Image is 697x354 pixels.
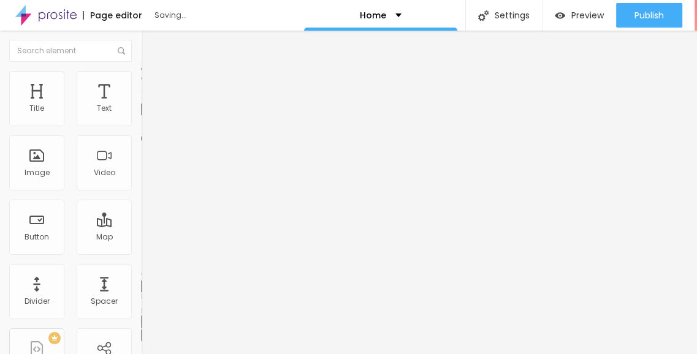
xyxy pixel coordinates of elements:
[543,3,616,28] button: Preview
[571,10,604,20] span: Preview
[94,168,115,177] div: Video
[634,10,664,20] span: Publish
[96,233,113,241] div: Map
[25,168,50,177] div: Image
[29,104,44,113] div: Title
[360,11,386,20] p: Home
[154,12,295,19] div: Saving...
[97,104,112,113] div: Text
[555,10,565,21] img: view-1.svg
[25,297,50,306] div: Divider
[118,47,125,55] img: Icone
[25,233,49,241] div: Button
[478,10,489,21] img: Icone
[91,297,118,306] div: Spacer
[616,3,682,28] button: Publish
[83,11,142,20] div: Page editor
[9,40,132,62] input: Search element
